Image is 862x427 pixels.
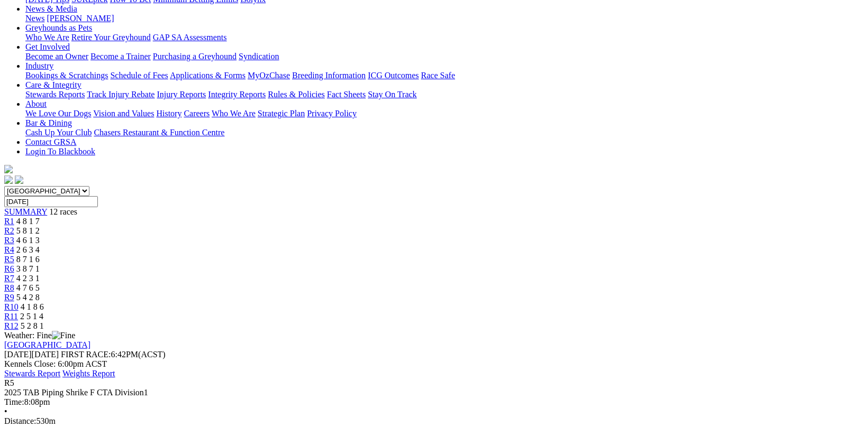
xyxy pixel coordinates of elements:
[25,52,88,61] a: Become an Owner
[25,61,53,70] a: Industry
[110,71,168,80] a: Schedule of Fees
[157,90,206,99] a: Injury Reports
[94,128,224,137] a: Chasers Restaurant & Function Centre
[16,293,40,302] span: 5 4 2 8
[212,109,256,118] a: Who We Are
[4,274,14,283] a: R7
[25,137,76,146] a: Contact GRSA
[292,71,366,80] a: Breeding Information
[25,128,92,137] a: Cash Up Your Club
[4,255,14,264] span: R5
[25,4,77,13] a: News & Media
[4,312,18,321] a: R11
[307,109,357,118] a: Privacy Policy
[4,416,850,426] div: 530m
[61,350,166,359] span: 6:42PM(ACST)
[16,264,40,273] span: 3 8 7 1
[368,90,416,99] a: Stay On Track
[4,378,14,387] span: R5
[184,109,210,118] a: Careers
[25,109,91,118] a: We Love Our Dogs
[25,42,70,51] a: Get Involved
[25,118,72,127] a: Bar & Dining
[25,99,47,108] a: About
[4,245,14,254] a: R4
[25,109,850,118] div: About
[268,90,325,99] a: Rules & Policies
[4,302,19,311] a: R10
[52,331,75,340] img: Fine
[15,175,23,184] img: twitter.svg
[25,23,92,32] a: Greyhounds as Pets
[16,274,40,283] span: 4 2 3 1
[368,71,419,80] a: ICG Outcomes
[16,217,40,226] span: 4 8 1 7
[4,369,60,378] a: Stewards Report
[87,90,155,99] a: Track Injury Rebate
[4,321,19,330] span: R12
[4,359,850,369] div: Kennels Close: 6:00pm ACST
[4,236,14,245] span: R3
[4,175,13,184] img: facebook.svg
[327,90,366,99] a: Fact Sheets
[4,388,850,397] div: 2025 TAB Piping Shrike F CTA Division1
[25,52,850,61] div: Get Involved
[4,397,24,406] span: Time:
[25,71,850,80] div: Industry
[153,52,237,61] a: Purchasing a Greyhound
[4,407,7,416] span: •
[4,226,14,235] a: R2
[4,217,14,226] a: R1
[16,255,40,264] span: 8 7 1 6
[4,283,14,292] a: R8
[62,369,115,378] a: Weights Report
[4,350,59,359] span: [DATE]
[71,33,151,42] a: Retire Your Greyhound
[4,350,32,359] span: [DATE]
[25,33,850,42] div: Greyhounds as Pets
[16,226,40,235] span: 5 8 1 2
[25,14,44,23] a: News
[4,165,13,173] img: logo-grsa-white.png
[90,52,151,61] a: Become a Trainer
[25,90,85,99] a: Stewards Reports
[25,33,69,42] a: Who We Are
[4,331,75,340] span: Weather: Fine
[258,109,305,118] a: Strategic Plan
[4,416,36,425] span: Distance:
[49,207,77,216] span: 12 races
[25,128,850,137] div: Bar & Dining
[208,90,266,99] a: Integrity Reports
[93,109,154,118] a: Vision and Values
[156,109,182,118] a: History
[248,71,290,80] a: MyOzChase
[21,321,44,330] span: 5 2 8 1
[4,207,47,216] a: SUMMARY
[20,312,43,321] span: 2 5 1 4
[4,264,14,273] a: R6
[25,80,81,89] a: Care & Integrity
[47,14,114,23] a: [PERSON_NAME]
[16,236,40,245] span: 4 6 1 3
[16,283,40,292] span: 4 7 6 5
[16,245,40,254] span: 2 6 3 4
[153,33,227,42] a: GAP SA Assessments
[4,196,98,207] input: Select date
[170,71,246,80] a: Applications & Forms
[25,71,108,80] a: Bookings & Scratchings
[25,147,95,156] a: Login To Blackbook
[61,350,111,359] span: FIRST RACE:
[25,14,850,23] div: News & Media
[21,302,44,311] span: 4 1 8 6
[4,293,14,302] a: R9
